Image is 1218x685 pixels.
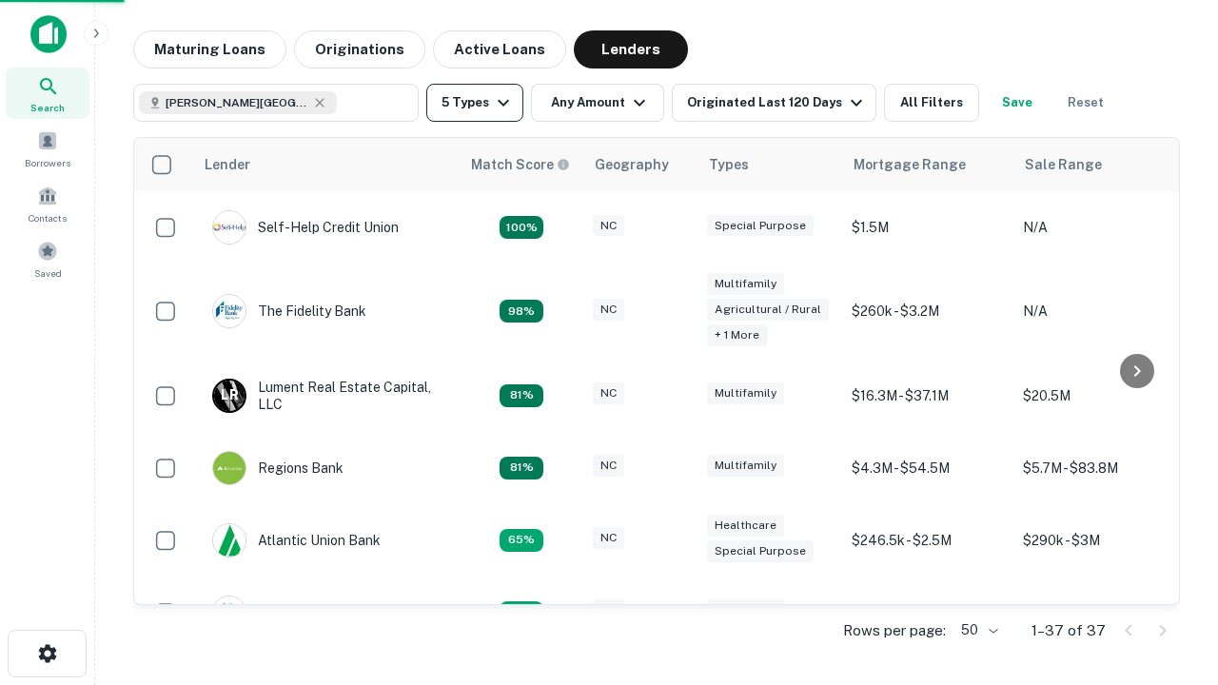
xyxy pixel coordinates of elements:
[707,515,784,537] div: Healthcare
[433,30,566,68] button: Active Loans
[1013,360,1185,432] td: $20.5M
[166,94,308,111] span: [PERSON_NAME][GEOGRAPHIC_DATA], [GEOGRAPHIC_DATA]
[1013,264,1185,360] td: N/A
[697,138,842,191] th: Types
[842,504,1013,577] td: $246.5k - $2.5M
[987,84,1048,122] button: Save your search to get updates of matches that match your search criteria.
[500,384,543,407] div: Matching Properties: 5, hasApolloMatch: undefined
[6,123,89,174] a: Borrowers
[842,432,1013,504] td: $4.3M - $54.5M
[213,524,246,557] img: picture
[221,385,238,405] p: L R
[212,596,328,630] div: Ocmbc, Inc.
[707,273,784,295] div: Multifamily
[531,84,664,122] button: Any Amount
[6,233,89,284] a: Saved
[707,324,767,346] div: + 1 more
[500,601,543,624] div: Matching Properties: 4, hasApolloMatch: undefined
[842,138,1013,191] th: Mortgage Range
[500,300,543,323] div: Matching Properties: 6, hasApolloMatch: undefined
[574,30,688,68] button: Lenders
[213,597,246,629] img: picture
[30,15,67,53] img: capitalize-icon.png
[593,599,624,621] div: NC
[842,264,1013,360] td: $260k - $3.2M
[1013,191,1185,264] td: N/A
[854,153,966,176] div: Mortgage Range
[1013,432,1185,504] td: $5.7M - $83.8M
[30,100,65,115] span: Search
[593,215,624,237] div: NC
[707,455,784,477] div: Multifamily
[193,138,460,191] th: Lender
[687,91,868,114] div: Originated Last 120 Days
[842,360,1013,432] td: $16.3M - $37.1M
[6,178,89,229] a: Contacts
[843,619,946,642] p: Rows per page:
[212,523,381,558] div: Atlantic Union Bank
[133,30,286,68] button: Maturing Loans
[1013,138,1185,191] th: Sale Range
[672,84,876,122] button: Originated Last 120 Days
[595,153,669,176] div: Geography
[34,265,62,281] span: Saved
[29,210,67,225] span: Contacts
[707,540,814,562] div: Special Purpose
[205,153,250,176] div: Lender
[471,154,570,175] div: Capitalize uses an advanced AI algorithm to match your search with the best lender. The match sco...
[709,153,749,176] div: Types
[593,527,624,549] div: NC
[25,155,70,170] span: Borrowers
[213,452,246,484] img: picture
[500,457,543,479] div: Matching Properties: 5, hasApolloMatch: undefined
[213,295,246,327] img: picture
[1013,577,1185,649] td: $230k - $295k
[707,599,784,621] div: Multifamily
[884,84,979,122] button: All Filters
[1123,533,1218,624] iframe: Chat Widget
[426,84,523,122] button: 5 Types
[1013,504,1185,577] td: $290k - $3M
[707,215,814,237] div: Special Purpose
[707,382,784,404] div: Multifamily
[213,211,246,244] img: picture
[707,299,829,321] div: Agricultural / Rural
[500,529,543,552] div: Matching Properties: 4, hasApolloMatch: undefined
[6,68,89,119] a: Search
[842,577,1013,649] td: $184k - $236k
[953,616,1001,644] div: 50
[1055,84,1116,122] button: Reset
[212,294,366,328] div: The Fidelity Bank
[583,138,697,191] th: Geography
[212,379,441,413] div: Lument Real Estate Capital, LLC
[460,138,583,191] th: Capitalize uses an advanced AI algorithm to match your search with the best lender. The match sco...
[593,455,624,477] div: NC
[500,216,543,239] div: Matching Properties: 11, hasApolloMatch: undefined
[212,451,344,485] div: Regions Bank
[1025,153,1102,176] div: Sale Range
[294,30,425,68] button: Originations
[212,210,399,245] div: Self-help Credit Union
[842,191,1013,264] td: $1.5M
[471,154,566,175] h6: Match Score
[593,382,624,404] div: NC
[593,299,624,321] div: NC
[1031,619,1106,642] p: 1–37 of 37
